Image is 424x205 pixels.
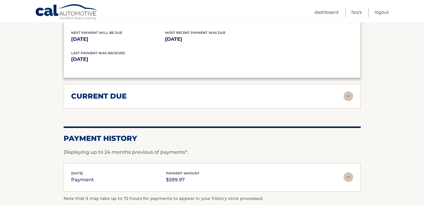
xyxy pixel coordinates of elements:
[71,35,165,43] p: [DATE]
[64,134,361,143] h2: Payment History
[71,92,127,101] h2: current due
[165,31,225,35] span: Most Recent Payment Was Due
[344,91,353,101] img: accordion-rest.svg
[71,176,94,184] p: payment
[374,7,389,17] a: Logout
[35,4,98,21] a: Cal Automotive
[71,171,83,175] span: [DATE]
[314,7,338,17] a: Dashboard
[71,31,122,35] span: Next Payment will be due
[166,176,200,184] p: $599.97
[344,172,353,182] img: accordion-rest.svg
[165,35,259,43] p: [DATE]
[351,7,362,17] a: FAQ's
[71,51,125,55] span: Last Payment was received
[64,149,361,156] p: Displaying up to 24 months previous of payments*.
[64,195,361,202] p: Note that it may take up to 72 hours for payments to appear in your history once processed.
[166,171,200,175] span: payment amount
[71,55,212,64] p: [DATE]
